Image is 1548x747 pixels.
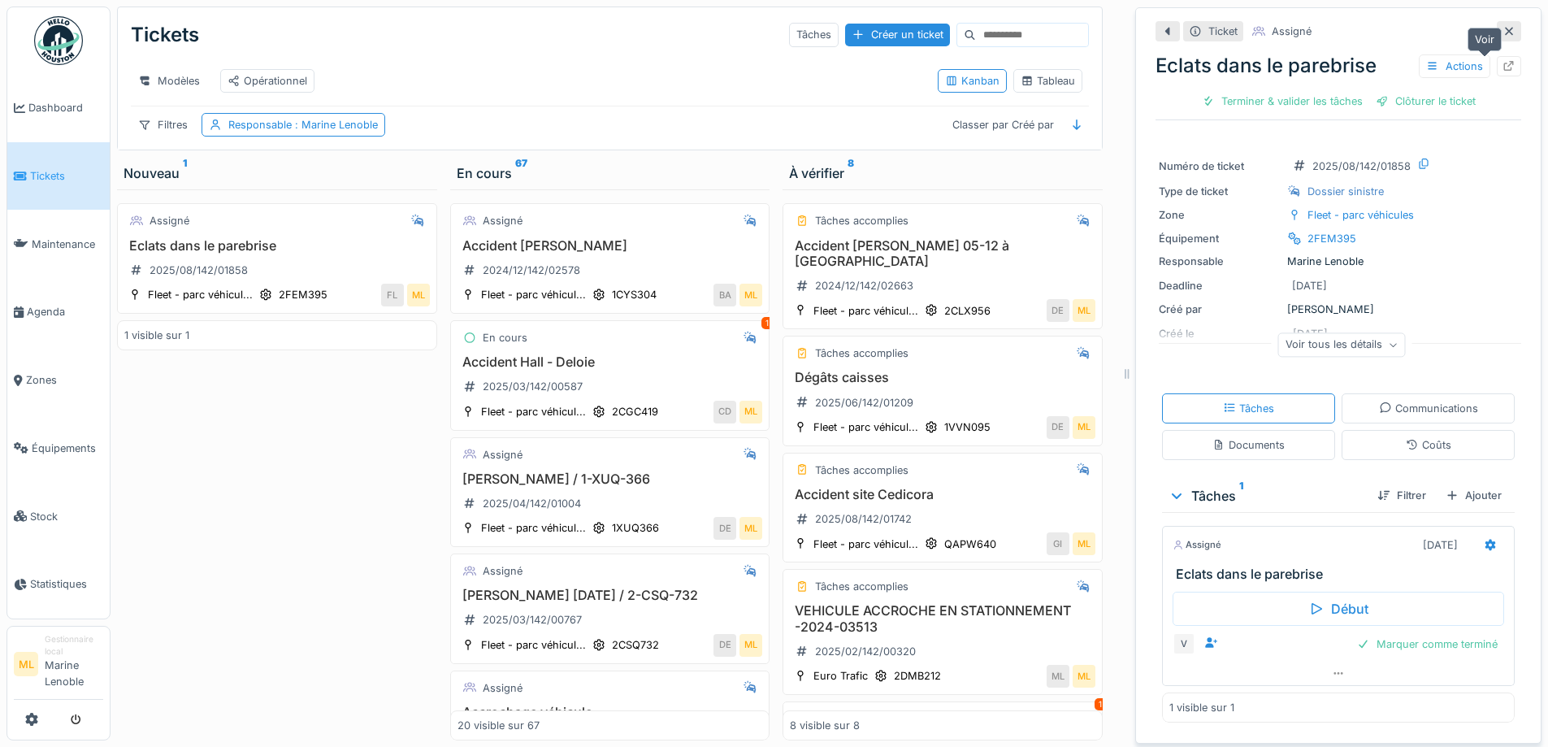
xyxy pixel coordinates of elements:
[713,517,736,540] div: DE
[32,441,103,456] span: Équipements
[483,213,523,228] div: Assigné
[739,401,762,423] div: ML
[1307,184,1384,199] div: Dossier sinistre
[612,404,658,419] div: 2CGC419
[813,419,918,435] div: Fleet - parc véhicul...
[228,73,307,89] div: Opérationnel
[483,680,523,696] div: Assigné
[1423,537,1458,553] div: [DATE]
[457,163,764,183] div: En cours
[790,370,1095,385] h3: Dégâts caisses
[457,705,763,720] h3: Accrochage véhicule
[1159,254,1281,269] div: Responsable
[7,482,110,550] a: Stock
[612,520,659,536] div: 1XUQ366
[790,718,860,733] div: 8 visible sur 8
[815,463,908,478] div: Tâches accomplies
[481,637,586,653] div: Fleet - parc véhicul...
[1239,486,1243,506] sup: 1
[1169,700,1234,715] div: 1 visible sur 1
[124,163,431,183] div: Nouveau
[45,633,103,696] li: Marine Lenoble
[1379,401,1478,416] div: Communications
[713,401,736,423] div: CD
[813,668,868,684] div: Euro Trafic
[1406,437,1451,453] div: Coûts
[1047,532,1069,555] div: GI
[483,379,583,394] div: 2025/03/142/00587
[381,284,404,306] div: FL
[483,447,523,463] div: Assigné
[1292,278,1327,293] div: [DATE]
[124,328,189,343] div: 1 visible sur 1
[483,612,582,628] div: 2025/03/142/00767
[790,603,1095,634] h3: VEHICULE ACCROCHE EN STATIONNEMENT -2024-03513
[481,287,586,302] div: Fleet - parc véhicul...
[1307,207,1414,223] div: Fleet - parc véhicules
[1212,437,1285,453] div: Documents
[457,354,763,370] h3: Accident Hall - Deloie
[45,633,103,658] div: Gestionnaire local
[894,668,941,684] div: 2DMB212
[457,238,763,254] h3: Accident [PERSON_NAME]
[1159,207,1281,223] div: Zone
[1159,278,1281,293] div: Deadline
[761,317,773,329] div: 1
[739,634,762,657] div: ML
[789,23,839,46] div: Tâches
[1468,28,1502,51] div: Voir
[1173,632,1195,655] div: V
[148,287,253,302] div: Fleet - parc véhicul...
[1307,231,1356,246] div: 2FEM395
[1419,54,1490,78] div: Actions
[1173,538,1221,552] div: Assigné
[739,517,762,540] div: ML
[1095,698,1106,710] div: 1
[1369,90,1482,112] div: Clôturer le ticket
[1272,24,1312,39] div: Assigné
[1439,484,1508,506] div: Ajouter
[815,644,916,659] div: 2025/02/142/00320
[32,237,103,252] span: Maintenance
[483,263,580,278] div: 2024/12/142/02578
[150,213,189,228] div: Assigné
[944,419,991,435] div: 1VVN095
[483,496,581,511] div: 2025/04/142/01004
[228,117,378,132] div: Responsable
[1159,231,1281,246] div: Équipement
[1278,333,1406,357] div: Voir tous les détails
[279,287,327,302] div: 2FEM395
[790,238,1095,269] h3: Accident [PERSON_NAME] 05-12 à [GEOGRAPHIC_DATA]
[26,372,103,388] span: Zones
[945,73,999,89] div: Kanban
[34,16,83,65] img: Badge_color-CXgf-gQk.svg
[1169,486,1364,506] div: Tâches
[28,100,103,115] span: Dashboard
[457,471,763,487] h3: [PERSON_NAME] / 1-XUQ-366
[1176,567,1507,582] h3: Eclats dans le parebrise
[1073,416,1095,439] div: ML
[515,163,527,183] sup: 67
[30,576,103,592] span: Statistiques
[7,278,110,346] a: Agenda
[30,509,103,524] span: Stock
[815,579,908,594] div: Tâches accomplies
[1223,401,1274,416] div: Tâches
[1073,532,1095,555] div: ML
[612,637,659,653] div: 2CSQ732
[1351,633,1504,655] div: Marquer comme terminé
[1159,184,1281,199] div: Type de ticket
[944,536,996,552] div: QAPW640
[944,303,991,319] div: 2CLX956
[739,284,762,306] div: ML
[7,415,110,483] a: Équipements
[7,550,110,619] a: Statistiques
[30,168,103,184] span: Tickets
[713,634,736,657] div: DE
[813,303,918,319] div: Fleet - parc véhicul...
[183,163,187,183] sup: 1
[612,287,657,302] div: 1CYS304
[481,404,586,419] div: Fleet - parc véhicul...
[1047,665,1069,688] div: ML
[1159,302,1518,317] div: [PERSON_NAME]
